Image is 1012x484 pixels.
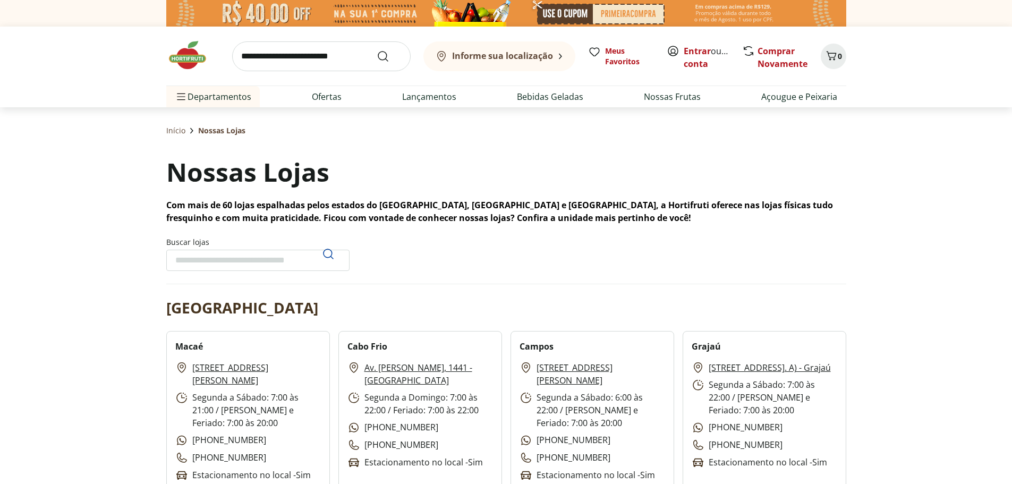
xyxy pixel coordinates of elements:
a: [STREET_ADDRESS]. A) - Grajaú [709,361,831,374]
a: Nossas Frutas [644,90,701,103]
label: Buscar lojas [166,237,350,271]
p: [PHONE_NUMBER] [692,421,783,434]
a: Meus Favoritos [588,46,654,67]
p: Segunda a Sábado: 6:00 às 22:00 / [PERSON_NAME] e Feriado: 7:00 às 20:00 [520,391,665,429]
p: Segunda a Sábado: 7:00 às 22:00 / [PERSON_NAME] e Feriado: 7:00 às 20:00 [692,378,837,417]
span: 0 [838,51,842,61]
p: [PHONE_NUMBER] [692,438,783,452]
button: Pesquisar [316,241,341,267]
button: Carrinho [821,44,846,69]
h2: Campos [520,340,554,353]
p: Estacionamento no local - Sim [175,469,311,482]
p: [PHONE_NUMBER] [347,421,438,434]
p: Segunda a Domingo: 7:00 às 22:00 / Feriado: 7:00 às 22:00 [347,391,493,417]
a: Início [166,125,185,136]
b: Informe sua localização [452,50,553,62]
button: Menu [175,84,188,109]
a: Entrar [684,45,711,57]
a: Comprar Novamente [758,45,807,70]
input: search [232,41,411,71]
input: Buscar lojasPesquisar [166,250,350,271]
img: Hortifruti [166,39,219,71]
a: Criar conta [684,45,742,70]
a: [STREET_ADDRESS][PERSON_NAME] [192,361,321,387]
span: Nossas Lojas [198,125,245,136]
p: Estacionamento no local - Sim [520,469,655,482]
span: Departamentos [175,84,251,109]
a: Ofertas [312,90,342,103]
a: Av. [PERSON_NAME], 1441 - [GEOGRAPHIC_DATA] [364,361,493,387]
a: Lançamentos [402,90,456,103]
p: Segunda a Sábado: 7:00 às 21:00 / [PERSON_NAME] e Feriado: 7:00 às 20:00 [175,391,321,429]
p: [PHONE_NUMBER] [347,438,438,452]
span: Meus Favoritos [605,46,654,67]
h1: Nossas Lojas [166,154,329,190]
p: Estacionamento no local - Sim [347,456,483,469]
button: Submit Search [377,50,402,63]
p: Estacionamento no local - Sim [692,456,827,469]
p: [PHONE_NUMBER] [175,451,266,464]
h2: Cabo Frio [347,340,387,353]
p: [PHONE_NUMBER] [175,434,266,447]
button: Informe sua localização [423,41,575,71]
h2: Macaé [175,340,203,353]
p: [PHONE_NUMBER] [520,434,610,447]
a: Bebidas Geladas [517,90,583,103]
p: Com mais de 60 lojas espalhadas pelos estados do [GEOGRAPHIC_DATA], [GEOGRAPHIC_DATA] e [GEOGRAPH... [166,199,846,224]
p: [PHONE_NUMBER] [520,451,610,464]
h2: Grajaú [692,340,721,353]
h2: [GEOGRAPHIC_DATA] [166,297,318,318]
a: [STREET_ADDRESS][PERSON_NAME] [537,361,665,387]
span: ou [684,45,731,70]
a: Açougue e Peixaria [761,90,837,103]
